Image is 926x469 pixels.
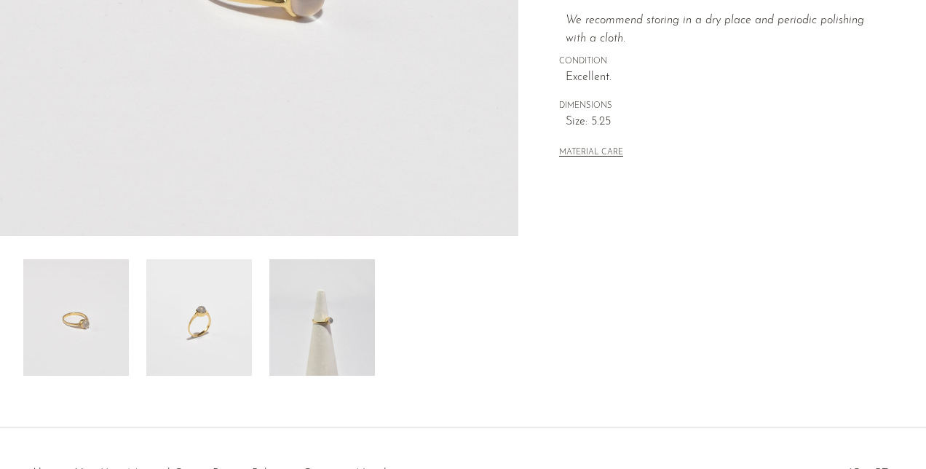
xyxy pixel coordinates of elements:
[269,259,375,376] img: Gold Moonstone Ring
[23,259,129,376] img: Gold Moonstone Ring
[559,55,887,68] span: CONDITION
[566,113,887,132] span: Size: 5.25
[559,100,887,113] span: DIMENSIONS
[146,259,252,376] img: Gold Moonstone Ring
[566,68,887,87] span: Excellent.
[559,148,623,159] button: MATERIAL CARE
[566,15,864,45] i: We recommend storing in a dry place and periodic polishing with a cloth.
